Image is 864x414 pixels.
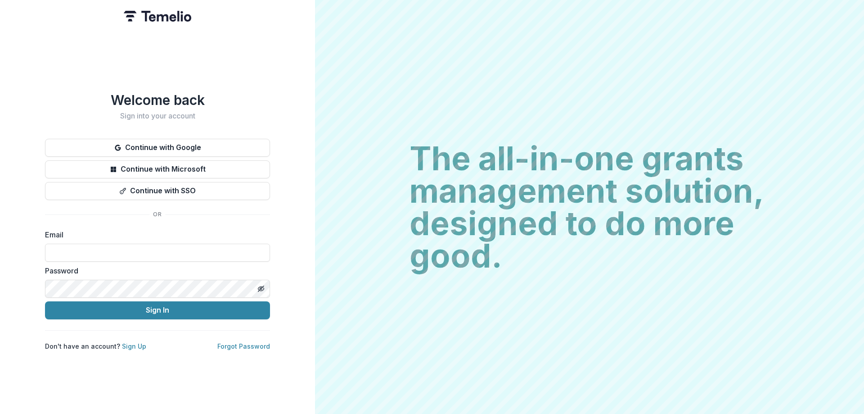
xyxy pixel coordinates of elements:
img: Temelio [124,11,191,22]
h1: Welcome back [45,92,270,108]
a: Sign Up [122,342,146,350]
label: Password [45,265,265,276]
button: Continue with Google [45,139,270,157]
button: Toggle password visibility [254,282,268,296]
h2: Sign into your account [45,112,270,120]
button: Continue with Microsoft [45,160,270,178]
button: Sign In [45,301,270,319]
p: Don't have an account? [45,341,146,351]
a: Forgot Password [217,342,270,350]
label: Email [45,229,265,240]
button: Continue with SSO [45,182,270,200]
